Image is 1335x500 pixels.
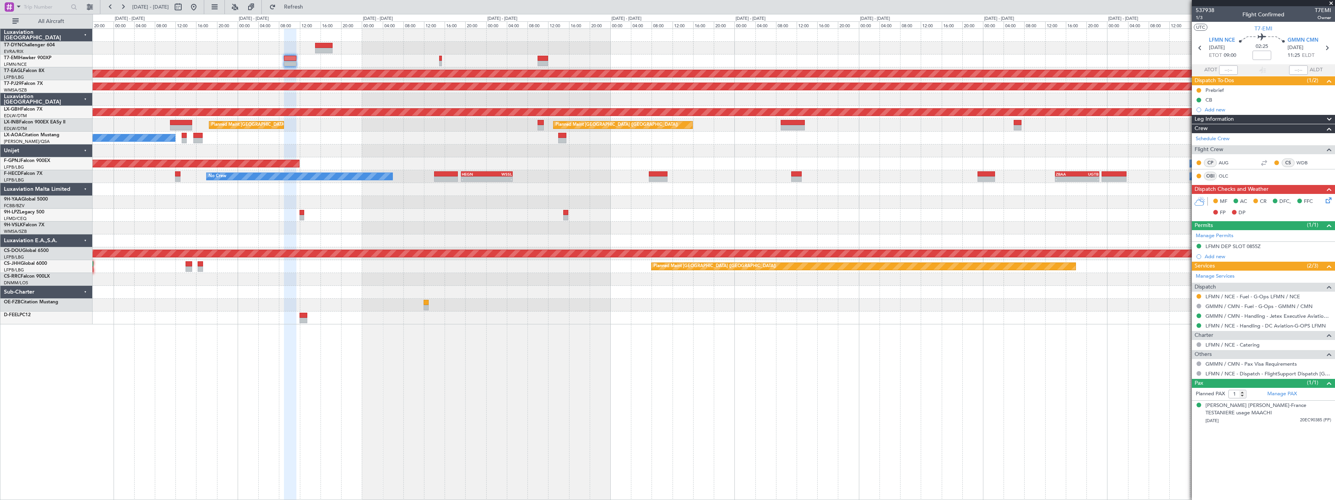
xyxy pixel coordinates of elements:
[341,21,362,28] div: 20:00
[1307,76,1318,85] span: (1/2)
[132,4,169,11] span: [DATE] - [DATE]
[1205,303,1312,310] a: GMMN / CMN - Fuel - G-Ops - GMMN / CMN
[1195,283,1216,292] span: Dispatch
[1169,21,1190,28] div: 12:00
[1205,293,1300,300] a: LFMN / NCE - Fuel - G-Ops LFMN / NCE
[239,16,269,22] div: [DATE] - [DATE]
[1107,21,1128,28] div: 00:00
[114,21,134,28] div: 00:00
[4,81,21,86] span: T7-PJ29
[983,21,1004,28] div: 00:00
[1315,14,1331,21] span: Owner
[1056,172,1077,176] div: ZBAA
[1190,21,1211,28] div: 16:00
[208,171,226,182] div: No Crew
[1205,322,1326,329] a: LFMN / NCE - Handling - DC Aviation-G-OPS LFMN
[1282,158,1295,167] div: CS
[300,21,321,28] div: 12:00
[860,16,890,22] div: [DATE] - [DATE]
[4,43,21,48] span: T7-DYN
[1204,66,1217,74] span: ATOT
[383,21,403,28] div: 04:00
[4,49,23,55] a: EVRA/RIX
[1196,14,1214,21] span: 1/3
[1024,21,1045,28] div: 08:00
[1196,135,1230,143] a: Schedule Crew
[1195,350,1212,359] span: Others
[1195,185,1268,194] span: Dispatch Checks and Weather
[1205,253,1331,260] div: Add new
[1224,52,1236,60] span: 09:00
[900,21,921,28] div: 08:00
[569,21,590,28] div: 16:00
[4,210,19,215] span: 9H-LPZ
[1288,44,1303,52] span: [DATE]
[445,21,465,28] div: 16:00
[487,172,512,176] div: WSSL
[4,126,27,132] a: EDLW/DTM
[548,21,569,28] div: 12:00
[1195,76,1234,85] span: Dispatch To-Dos
[93,21,113,28] div: 20:00
[4,223,44,227] a: 9H-VSLKFalcon 7X
[24,1,68,13] input: Trip Number
[238,21,258,28] div: 00:00
[1108,16,1138,22] div: [DATE] - [DATE]
[4,133,60,137] a: LX-AOACitation Mustang
[1302,52,1314,60] span: ELDT
[1205,106,1331,113] div: Add new
[211,119,286,131] div: Planned Maint [GEOGRAPHIC_DATA]
[4,56,19,60] span: T7-EMI
[4,254,24,260] a: LFPB/LBG
[217,21,238,28] div: 20:00
[611,16,641,22] div: [DATE] - [DATE]
[4,274,50,279] a: CS-RRCFalcon 900LX
[279,21,300,28] div: 08:00
[4,300,21,305] span: OE-FZB
[1194,24,1207,31] button: UTC
[1196,6,1214,14] span: 537938
[1205,243,1261,250] div: LFMN DEP SLOT 0855Z
[4,120,65,125] a: LX-INBFalcon 900EX EASy II
[555,119,678,131] div: Planned Maint [GEOGRAPHIC_DATA] ([GEOGRAPHIC_DATA])
[1205,418,1219,424] span: [DATE]
[1240,198,1247,206] span: AC
[9,15,84,28] button: All Aircraft
[4,74,24,80] a: LFPB/LBG
[1267,390,1297,398] a: Manage PAX
[1205,313,1331,319] a: GMMN / CMN - Handling - Jetex Executive Aviation [GEOGRAPHIC_DATA] GMMN / CMN
[277,4,310,10] span: Refresh
[4,107,21,112] span: LX-GBH
[196,21,217,28] div: 16:00
[4,56,51,60] a: T7-EMIHawker 900XP
[797,21,817,28] div: 12:00
[403,21,424,28] div: 08:00
[1196,232,1233,240] a: Manage Permits
[486,21,507,28] div: 00:00
[921,21,941,28] div: 12:00
[1315,6,1331,14] span: T7EMI
[1056,177,1077,181] div: -
[1195,221,1213,230] span: Permits
[4,197,48,202] a: 9H-YAAGlobal 5000
[1045,21,1066,28] div: 12:00
[1209,52,1222,60] span: ETOT
[1205,87,1224,93] div: Prebrief
[1209,37,1235,44] span: LFMN NCE
[487,16,517,22] div: [DATE] - [DATE]
[1254,25,1272,33] span: T7-EMI
[652,21,672,28] div: 08:00
[462,177,487,181] div: -
[266,1,312,13] button: Refresh
[4,139,50,144] a: [PERSON_NAME]/QSA
[4,69,23,73] span: T7-EAGL
[984,16,1014,22] div: [DATE] - [DATE]
[1195,379,1203,388] span: Pax
[155,21,175,28] div: 08:00
[4,197,21,202] span: 9H-YAA
[1086,21,1107,28] div: 20:00
[4,133,22,137] span: LX-AOA
[1149,21,1169,28] div: 08:00
[424,21,445,28] div: 12:00
[1279,198,1291,206] span: DFC,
